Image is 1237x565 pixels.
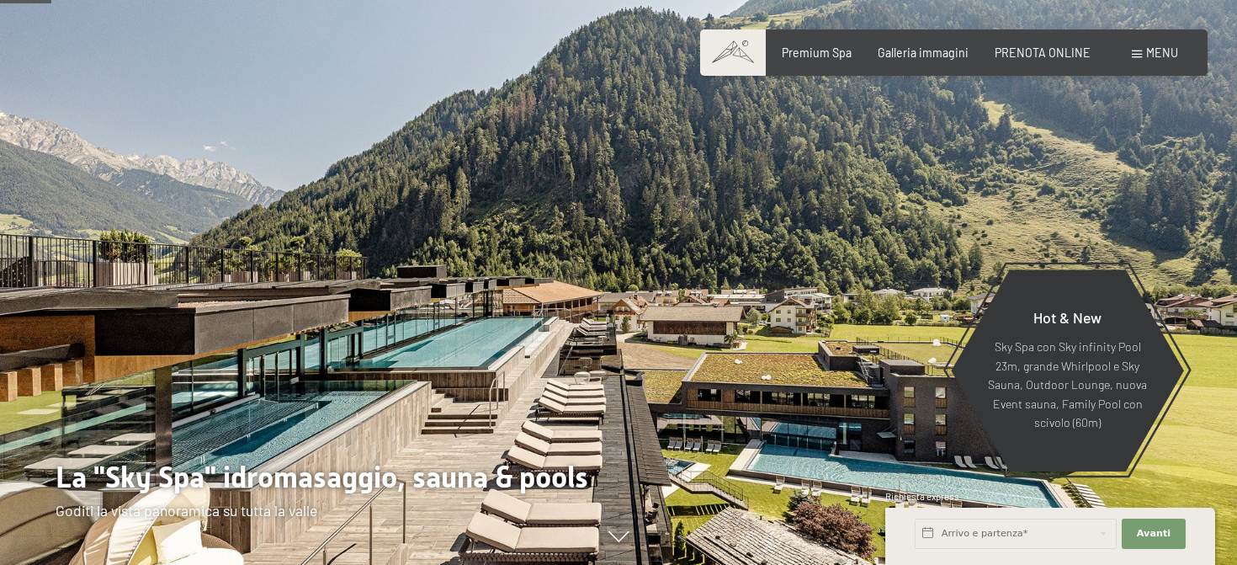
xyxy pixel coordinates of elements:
a: Galleria immagini [878,45,969,60]
span: Menu [1146,45,1178,60]
button: Avanti [1122,519,1186,549]
span: Hot & New [1033,308,1102,327]
span: Avanti [1137,527,1171,541]
span: Richiesta express [885,491,959,502]
a: PRENOTA ONLINE [995,45,1091,60]
a: Premium Spa [782,45,852,60]
a: Hot & New Sky Spa con Sky infinity Pool 23m, grande Whirlpool e Sky Sauna, Outdoor Lounge, nuova ... [950,269,1185,472]
p: Sky Spa con Sky infinity Pool 23m, grande Whirlpool e Sky Sauna, Outdoor Lounge, nuova Event saun... [987,338,1148,433]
